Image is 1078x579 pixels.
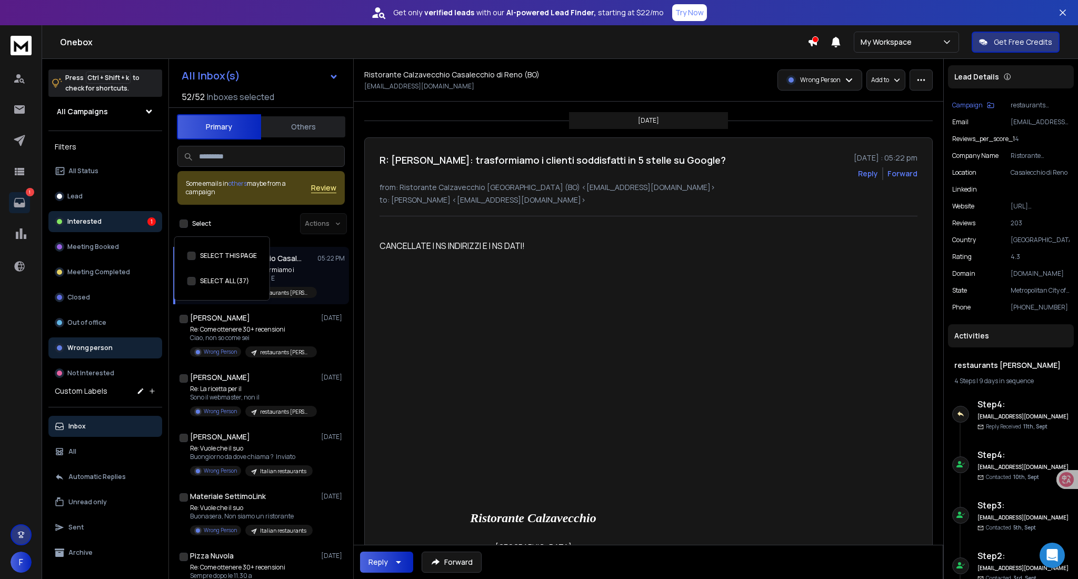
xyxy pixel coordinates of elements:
p: 4 [1015,135,1070,143]
span: 52 / 52 [182,91,205,103]
span: 11th, Sept [1023,423,1047,430]
p: 05:22 PM [317,254,345,263]
h1: Pizza Nuvola [190,551,234,561]
button: Others [261,115,345,138]
button: Reply [360,552,413,573]
p: Re: Come ottenere 30+ recensioni [190,563,313,572]
p: [DATE] [321,433,345,441]
div: Forward [887,168,917,179]
p: [URL][DOMAIN_NAME] [1011,202,1070,211]
h6: [EMAIL_ADDRESS][DOMAIN_NAME] [977,413,1070,421]
p: Re: La ricetta per il [190,385,316,393]
button: Not Interested [48,363,162,384]
p: 203 [1011,219,1070,227]
button: Unread only [48,492,162,513]
p: [PHONE_NUMBER] [1011,303,1070,312]
button: Inbox [48,416,162,437]
p: 4.3 [1011,253,1070,261]
p: Wrong Person [204,467,237,475]
button: All [48,441,162,462]
p: Press to check for shortcuts. [65,73,139,94]
button: Closed [48,287,162,308]
p: Automatic Replies [68,473,126,481]
div: Reply [368,557,388,567]
button: All Campaigns [48,101,162,122]
p: Lead [67,192,83,201]
span: 10th, Sept [1013,473,1039,481]
p: Interested [67,217,102,226]
p: Wrong Person [204,526,237,534]
p: Re: Vuole che il suo [190,444,313,453]
button: Try Now [672,4,707,21]
h6: [EMAIL_ADDRESS][DOMAIN_NAME] [977,564,1070,572]
button: Campaign [952,101,994,109]
h3: Filters [48,139,162,154]
p: restaurants [PERSON_NAME] [1011,101,1070,109]
span: 4 Steps [954,376,975,385]
button: Primary [177,114,261,139]
p: Metropolitan City of [GEOGRAPHIC_DATA] [1011,286,1070,295]
div: | [954,377,1067,385]
div: Open Intercom Messenger [1040,543,1065,568]
p: Email [952,118,969,126]
p: Lead Details [954,72,999,82]
p: Unread only [68,498,107,506]
p: [GEOGRAPHIC_DATA] [1011,236,1070,244]
p: [DOMAIN_NAME] [1011,269,1070,278]
button: All Status [48,161,162,182]
p: Not Interested [67,369,114,377]
button: Meeting Completed [48,262,162,283]
span: 9 days in sequence [979,376,1034,385]
button: F [11,552,32,573]
span: Ristorante Calzavecchio [470,511,596,525]
label: Select [192,219,211,228]
h6: [EMAIL_ADDRESS][DOMAIN_NAME] [977,463,1070,471]
button: Review [311,183,336,193]
p: Campaign [952,101,983,109]
h6: Step 2 : [977,550,1070,562]
button: Automatic Replies [48,466,162,487]
p: Company Name [952,152,999,160]
h6: [EMAIL_ADDRESS][DOMAIN_NAME] [977,514,1070,522]
p: Meeting Completed [67,268,130,276]
strong: verified leads [424,7,474,18]
p: My Workspace [861,37,916,47]
div: 1 [147,217,156,226]
p: Ristorante Calzavecchio [1011,152,1070,160]
p: Phone [952,303,971,312]
p: Inbox [68,422,86,431]
p: Re: Come ottenere 30+ recensioni [190,325,316,334]
h1: R: [PERSON_NAME]: trasformiamo i clienti soddisfatti in 5 stelle su Google? [380,153,726,167]
h1: [PERSON_NAME] [190,432,250,442]
p: [DATE] [321,552,345,560]
p: location [952,168,976,177]
span: CANCELLATE I NS INDIRIZZI E I NS DATI! [380,240,525,252]
p: Get only with our starting at $22/mo [393,7,664,18]
p: Sono il webmaster, non il [190,393,316,402]
button: Archive [48,542,162,563]
p: Buonasera, Non siamo un ristorante [190,512,313,521]
p: reviews_per_score_1 [952,135,1015,143]
p: Out of office [67,318,106,327]
p: Buongiorno da dove chiama ? Inviato [190,453,313,461]
h1: Materiale SettimoLink [190,491,266,502]
strong: AI-powered Lead Finder, [506,7,596,18]
button: Reply [858,168,878,179]
h1: [PERSON_NAME] [190,313,250,323]
label: SELECT THIS PAGE [200,252,257,260]
h6: Step 4 : [977,398,1070,411]
p: Re: Vuole che il suo [190,504,313,512]
h1: Ristorante Calzavecchio Casalecchio di Reno (BO) [364,69,540,80]
h1: Onebox [60,36,807,48]
h1: [PERSON_NAME] [190,372,250,383]
p: 1 [26,188,34,196]
a: 1 [9,192,30,213]
button: Get Free Credits [972,32,1060,53]
label: SELECT ALL (37) [200,277,249,285]
p: [DATE] [638,116,659,125]
p: Contacted [986,524,1036,532]
p: reviews [952,219,975,227]
p: rating [952,253,972,261]
p: restaurants [PERSON_NAME] [260,348,311,356]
